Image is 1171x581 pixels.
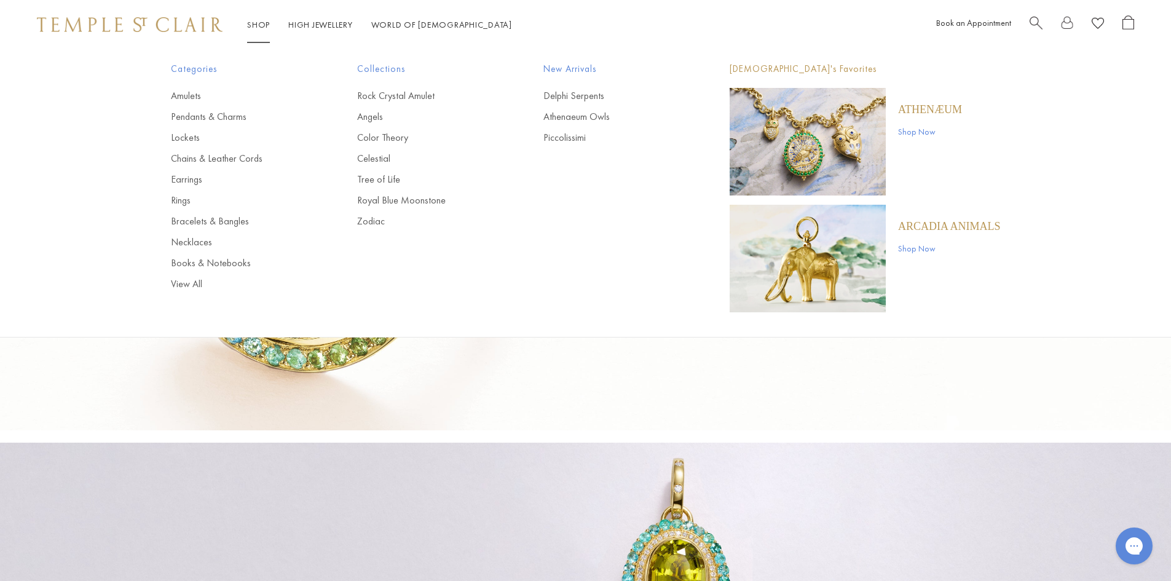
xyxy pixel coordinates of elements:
[1030,15,1043,34] a: Search
[1110,523,1159,569] iframe: Gorgias live chat messenger
[171,89,308,103] a: Amulets
[171,110,308,124] a: Pendants & Charms
[171,277,308,291] a: View All
[247,17,512,33] nav: Main navigation
[730,61,1001,77] p: [DEMOGRAPHIC_DATA]'s Favorites
[37,17,223,32] img: Temple St. Clair
[171,152,308,165] a: Chains & Leather Cords
[357,61,494,77] span: Collections
[171,61,308,77] span: Categories
[543,61,680,77] span: New Arrivals
[543,89,680,103] a: Delphi Serpents
[288,19,353,30] a: High JewelleryHigh Jewellery
[171,173,308,186] a: Earrings
[171,235,308,249] a: Necklaces
[357,173,494,186] a: Tree of Life
[171,215,308,228] a: Bracelets & Bangles
[1092,15,1104,34] a: View Wishlist
[371,19,512,30] a: World of [DEMOGRAPHIC_DATA]World of [DEMOGRAPHIC_DATA]
[171,256,308,270] a: Books & Notebooks
[543,110,680,124] a: Athenaeum Owls
[898,103,962,116] a: Athenæum
[898,125,962,138] a: Shop Now
[171,131,308,144] a: Lockets
[357,194,494,207] a: Royal Blue Moonstone
[171,194,308,207] a: Rings
[357,131,494,144] a: Color Theory
[898,219,1001,233] a: ARCADIA ANIMALS
[247,19,270,30] a: ShopShop
[543,131,680,144] a: Piccolissimi
[898,242,1001,255] a: Shop Now
[357,215,494,228] a: Zodiac
[357,152,494,165] a: Celestial
[357,110,494,124] a: Angels
[936,17,1011,28] a: Book an Appointment
[1122,15,1134,34] a: Open Shopping Bag
[357,89,494,103] a: Rock Crystal Amulet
